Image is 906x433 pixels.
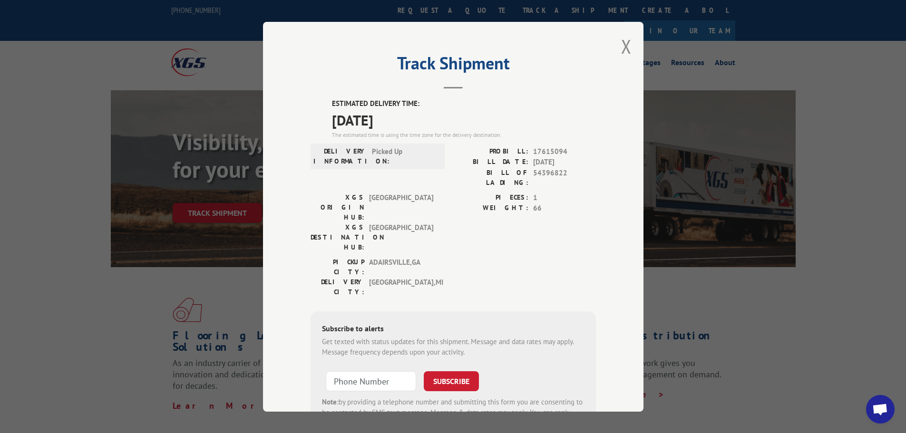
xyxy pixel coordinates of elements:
span: [GEOGRAPHIC_DATA] [369,192,433,222]
span: 17615094 [533,146,596,157]
input: Phone Number [326,371,416,391]
span: [DATE] [533,157,596,168]
label: PIECES: [453,192,528,203]
span: 54396822 [533,167,596,187]
button: Close modal [621,34,632,59]
span: [DATE] [332,109,596,130]
label: PICKUP CITY: [311,257,364,277]
strong: Note: [322,397,339,406]
label: PROBILL: [453,146,528,157]
label: BILL DATE: [453,157,528,168]
label: XGS ORIGIN HUB: [311,192,364,222]
h2: Track Shipment [311,57,596,75]
span: Picked Up [372,146,436,166]
span: [GEOGRAPHIC_DATA] , MI [369,277,433,297]
div: by providing a telephone number and submitting this form you are consenting to be contacted by SM... [322,396,585,429]
button: SUBSCRIBE [424,371,479,391]
span: [GEOGRAPHIC_DATA] [369,222,433,252]
div: Subscribe to alerts [322,322,585,336]
div: The estimated time is using the time zone for the delivery destination. [332,130,596,139]
label: ESTIMATED DELIVERY TIME: [332,98,596,109]
label: BILL OF LADING: [453,167,528,187]
div: Open chat [866,395,895,423]
div: Get texted with status updates for this shipment. Message and data rates may apply. Message frequ... [322,336,585,357]
span: ADAIRSVILLE , GA [369,257,433,277]
span: 66 [533,203,596,214]
label: XGS DESTINATION HUB: [311,222,364,252]
label: DELIVERY INFORMATION: [313,146,367,166]
label: WEIGHT: [453,203,528,214]
span: 1 [533,192,596,203]
label: DELIVERY CITY: [311,277,364,297]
